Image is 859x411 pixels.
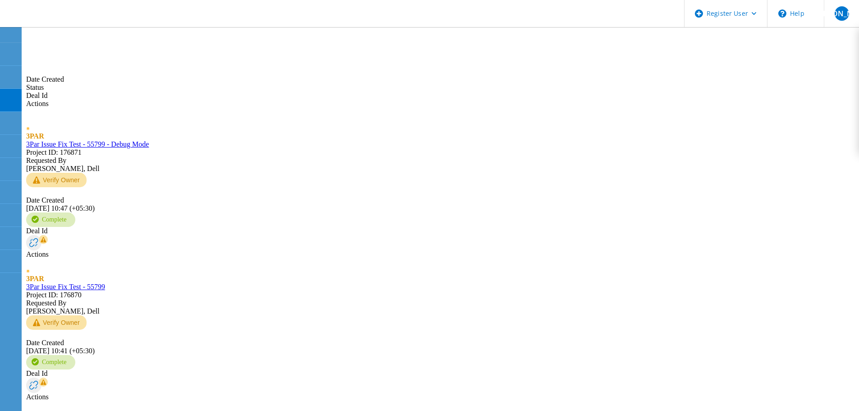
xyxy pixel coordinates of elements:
div: Complete [26,355,75,369]
button: Verify Owner [26,173,87,187]
div: Deal Id [26,92,855,100]
div: Actions [26,393,855,401]
div: [PERSON_NAME], Dell [26,157,855,173]
div: [DATE] 10:47 (+05:30) [26,196,855,212]
div: Complete [26,212,75,227]
div: Date Created [26,14,855,83]
span: 3PAR [26,132,44,140]
div: Requested By [26,299,855,307]
div: Requested By [26,157,855,165]
svg: \n [778,9,786,18]
span: Project ID: 176871 [26,148,82,156]
div: Deal Id [26,369,855,378]
div: Date Created [26,339,855,347]
div: Actions [26,100,855,108]
span: Project ID: 176870 [26,291,82,299]
div: [PERSON_NAME], Dell [26,299,855,315]
div: Deal Id [26,227,855,235]
a: 3Par Issue Fix Test - 55799 - Debug Mode [26,140,149,148]
button: Verify Owner [26,315,87,330]
div: Actions [26,250,855,259]
div: Date Created [26,196,855,204]
a: 3Par Issue Fix Test - 55799 [26,283,105,291]
div: [DATE] 10:41 (+05:30) [26,339,855,355]
span: 3PAR [26,275,44,282]
div: Status [26,83,855,92]
a: Live Optics Dashboard [9,18,106,25]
